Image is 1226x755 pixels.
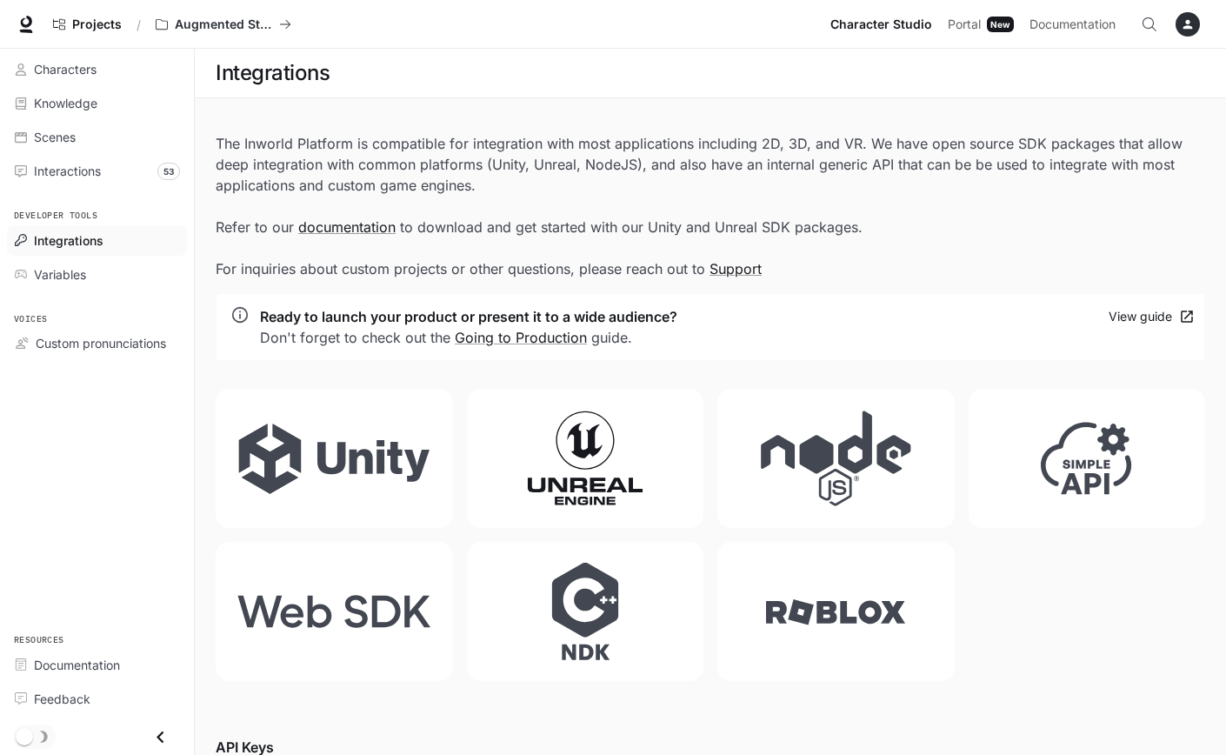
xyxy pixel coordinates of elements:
span: Character Studio [830,14,932,36]
p: Don't forget to check out the guide. [260,327,677,348]
a: View guide [1104,303,1197,331]
span: Variables [34,265,86,284]
a: Custom pronunciations [7,328,187,358]
button: Close drawer [141,719,180,755]
span: Integrations [34,231,103,250]
a: Go to projects [45,7,130,42]
span: Projects [72,17,122,32]
a: Feedback [7,684,187,714]
span: Dark mode toggle [16,726,33,745]
span: 53 [157,163,180,180]
span: Characters [34,60,97,78]
span: Portal [948,14,981,36]
a: Documentation [1023,7,1129,42]
div: / [130,16,148,34]
a: Scenes [7,122,187,152]
button: All workspaces [148,7,299,42]
span: Interactions [34,162,101,180]
a: Knowledge [7,88,187,118]
span: Documentation [1029,14,1116,36]
p: The Inworld Platform is compatible for integration with most applications including 2D, 3D, and V... [216,133,1205,279]
div: View guide [1109,306,1172,328]
a: Support [710,260,762,277]
span: Feedback [34,690,90,708]
a: Documentation [7,650,187,680]
a: Integrations [7,225,187,256]
a: Interactions [7,156,187,186]
a: Variables [7,259,187,290]
a: Character Studio [823,7,939,42]
a: PortalNew [941,7,1021,42]
span: Knowledge [34,94,97,112]
a: documentation [298,218,396,236]
a: Going to Production [455,329,587,346]
span: Documentation [34,656,120,674]
button: Open Command Menu [1132,7,1167,42]
span: Custom pronunciations [36,334,166,352]
h1: Integrations [216,56,330,90]
p: Augmented Storytelling [175,17,272,32]
span: Scenes [34,128,76,146]
a: Characters [7,54,187,84]
p: Ready to launch your product or present it to a wide audience? [260,306,677,327]
div: New [987,17,1014,32]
